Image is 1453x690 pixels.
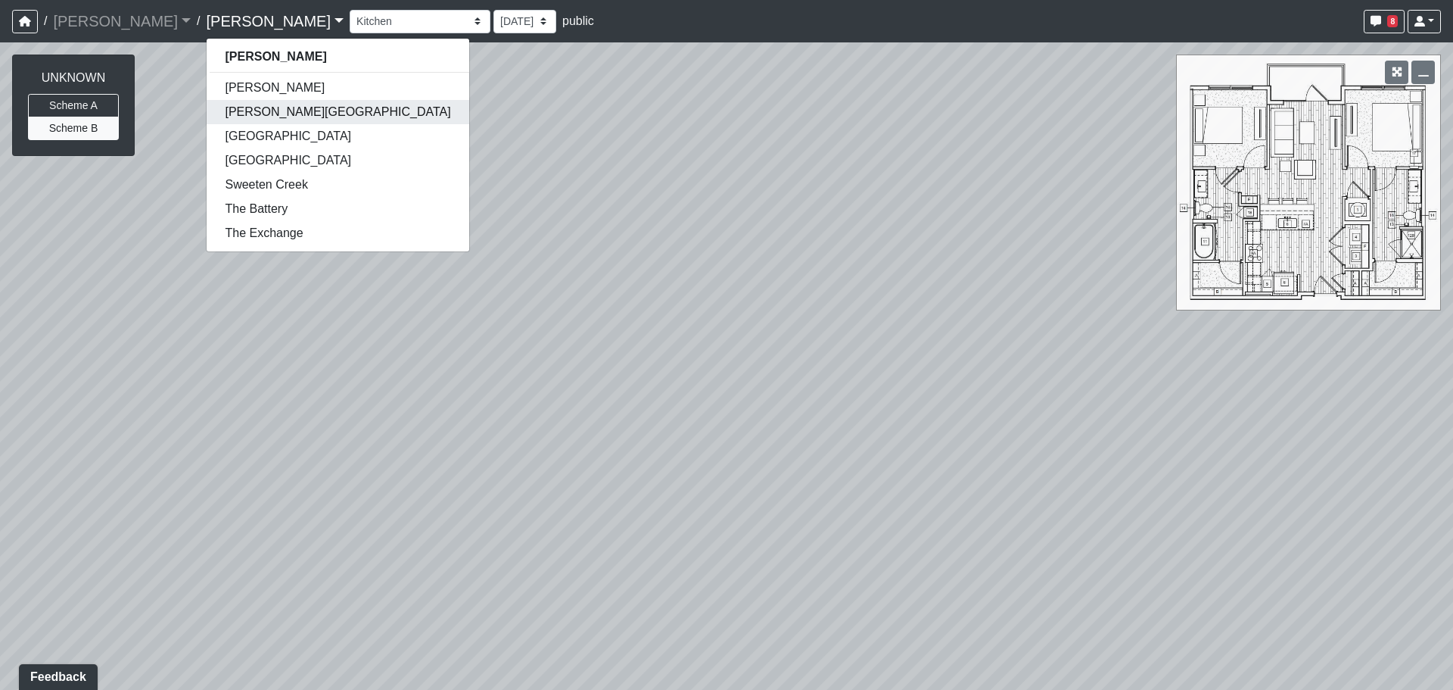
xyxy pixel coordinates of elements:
span: 8 [1387,15,1398,27]
a: [PERSON_NAME] [207,45,468,69]
a: The Exchange [207,221,468,245]
strong: [PERSON_NAME] [225,50,326,63]
a: [GEOGRAPHIC_DATA] [207,124,468,148]
button: Scheme A [28,94,119,117]
span: public [562,14,594,27]
span: / [38,6,53,36]
button: 8 [1364,10,1405,33]
a: [PERSON_NAME][GEOGRAPHIC_DATA] [207,100,468,124]
iframe: Ybug feedback widget [11,660,101,690]
a: [PERSON_NAME] [206,6,344,36]
a: [GEOGRAPHIC_DATA] [207,148,468,173]
a: [PERSON_NAME] [207,76,468,100]
a: [PERSON_NAME] [53,6,191,36]
div: [PERSON_NAME] [206,38,469,252]
a: The Battery [207,197,468,221]
button: Scheme B [28,117,119,140]
a: Sweeten Creek [207,173,468,197]
span: / [191,6,206,36]
h6: UNKNOWN [28,70,119,85]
